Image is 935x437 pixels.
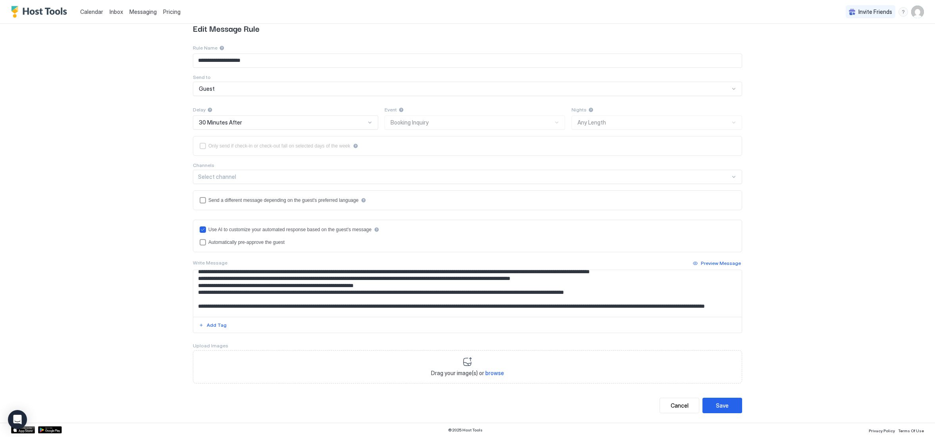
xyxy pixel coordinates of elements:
a: Messaging [129,8,157,16]
span: Nights [571,107,587,113]
div: preapprove [200,239,735,245]
span: 30 Minutes After [199,119,242,126]
div: Only send if check-in or check-out fall on selected days of the week [208,143,350,149]
a: Google Play Store [38,426,62,433]
div: Save [716,401,729,410]
a: Calendar [80,8,103,16]
span: Delay [193,107,206,113]
div: isLimited [200,143,735,149]
a: Inbox [110,8,123,16]
div: Preview Message [701,260,741,267]
div: useAI [200,226,735,233]
button: Add Tag [198,320,228,330]
span: Messaging [129,8,157,15]
span: Send to [193,74,211,80]
div: Select channel [198,173,730,180]
div: Use AI to customize your automated response based on the guest's message [208,227,371,232]
span: Privacy Policy [869,428,895,433]
span: Channels [193,162,214,168]
span: Pricing [163,8,181,15]
span: browse [485,370,504,376]
span: © 2025 Host Tools [448,427,483,433]
div: Automatically pre-approve the guest [208,240,285,245]
button: Cancel [660,398,699,413]
span: Inbox [110,8,123,15]
div: Cancel [671,401,689,410]
span: Edit Message Rule [193,22,742,34]
input: Input Field [193,54,742,67]
div: Send a different message depending on the guest's preferred language [208,197,358,203]
div: Add Tag [207,322,227,329]
div: languagesEnabled [200,197,735,203]
span: Upload Images [193,343,228,349]
span: Terms Of Use [898,428,924,433]
button: Save [702,398,742,413]
span: Calendar [80,8,103,15]
span: Write Message [193,260,227,266]
a: Privacy Policy [869,426,895,434]
textarea: Input Field [193,270,742,317]
span: Guest [199,85,215,92]
span: Drag your image(s) or [431,370,504,377]
span: Invite Friends [858,8,892,15]
a: Host Tools Logo [11,6,71,18]
span: Event [385,107,397,113]
div: User profile [911,6,924,18]
div: menu [898,7,908,17]
button: Preview Message [692,259,742,268]
a: App Store [11,426,35,433]
div: Open Intercom Messenger [8,410,27,429]
a: Terms Of Use [898,426,924,434]
span: Rule Name [193,45,217,51]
